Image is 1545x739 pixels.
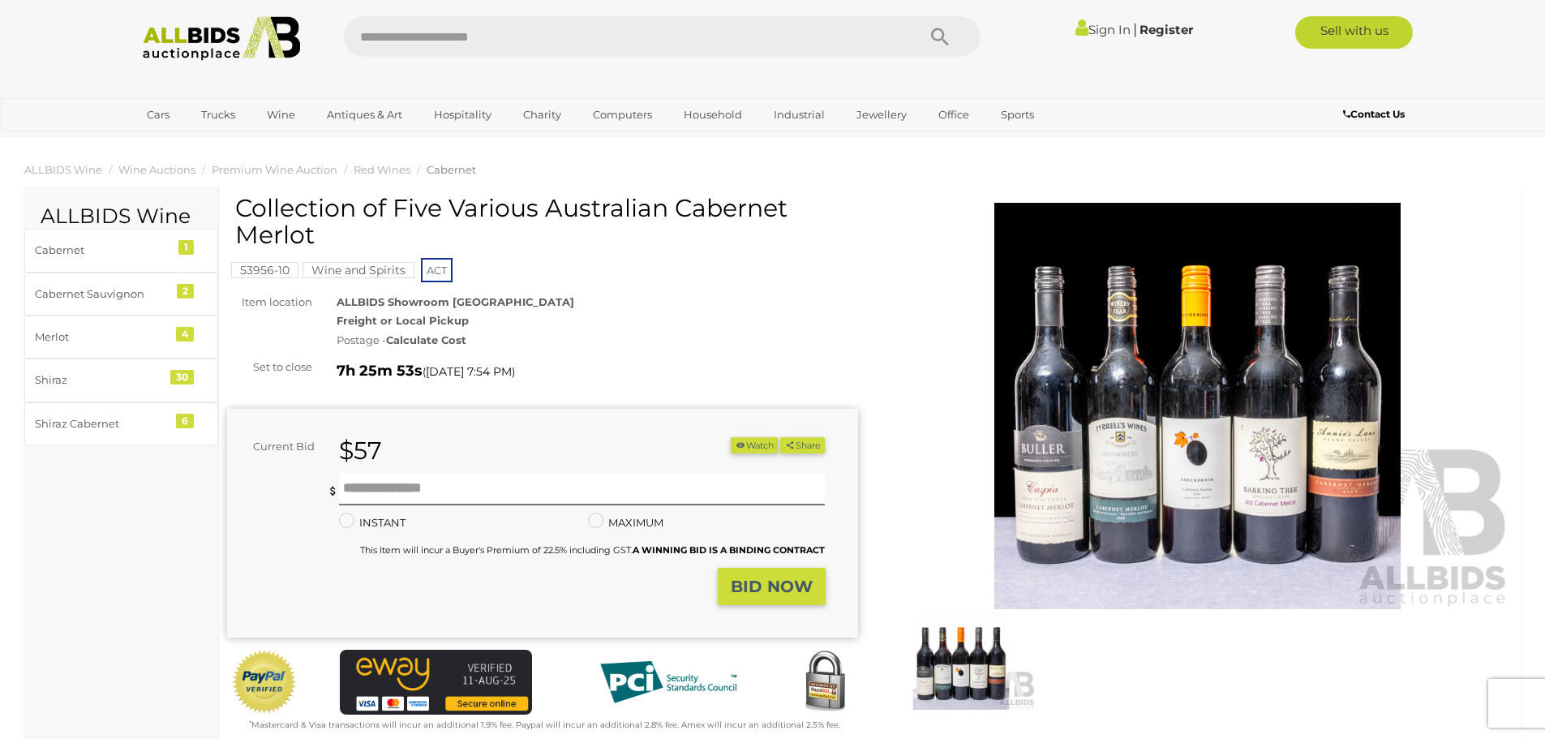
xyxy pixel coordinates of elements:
strong: Freight or Local Pickup [337,314,469,327]
span: [DATE] 7:54 PM [426,364,512,379]
a: Charity [513,101,572,128]
li: Watch this item [731,437,778,454]
span: ( ) [423,365,515,378]
label: MAXIMUM [588,513,663,532]
strong: BID NOW [731,577,813,596]
a: Shiraz 30 [24,359,218,402]
div: 30 [170,370,194,385]
div: Shiraz Cabernet [35,415,169,433]
a: Office [928,101,980,128]
div: Cabernet Sauvignon [35,285,169,303]
div: Current Bid [227,437,327,456]
div: Merlot [35,328,169,346]
a: Computers [582,101,663,128]
h2: ALLBIDS Wine [41,205,202,228]
a: Shiraz Cabernet 6 [24,402,218,445]
div: Item location [215,293,324,311]
div: 1 [178,240,194,255]
a: Cars [136,101,180,128]
b: A WINNING BID IS A BINDING CONTRACT [633,544,825,556]
a: Jewellery [846,101,917,128]
button: BID NOW [718,568,826,606]
div: Set to close [215,358,324,376]
a: Sports [990,101,1045,128]
a: Sell with us [1295,16,1413,49]
a: Trucks [191,101,246,128]
img: PCI DSS compliant [587,650,749,715]
div: 6 [176,414,194,428]
a: Household [673,101,753,128]
button: Share [780,437,825,454]
a: Cabernet Sauvignon 2 [24,273,218,316]
span: ACT [421,258,453,282]
img: Secured by Rapid SSL [792,650,857,715]
strong: Calculate Cost [386,333,466,346]
img: eWAY Payment Gateway [340,650,532,714]
a: Wine Auctions [118,163,195,176]
a: 53956-10 [231,264,298,277]
small: Mastercard & Visa transactions will incur an additional 1.9% fee. Paypal will incur an additional... [249,720,840,730]
div: Cabernet [35,241,169,260]
a: Antiques & Art [316,101,413,128]
a: [GEOGRAPHIC_DATA] [136,128,273,155]
small: This Item will incur a Buyer's Premium of 22.5% including GST. [360,544,825,556]
img: Collection of Five Various Australian Cabernet Merlot [886,613,1036,710]
strong: ALLBIDS Showroom [GEOGRAPHIC_DATA] [337,295,574,308]
img: Official PayPal Seal [231,650,298,715]
div: Shiraz [35,371,169,389]
button: Watch [731,437,778,454]
img: Allbids.com.au [134,16,310,61]
a: Hospitality [423,101,502,128]
a: Register [1139,22,1193,37]
a: Wine [256,101,306,128]
a: Premium Wine Auction [212,163,337,176]
span: | [1133,20,1137,38]
div: 4 [176,327,194,342]
a: Cabernet [427,163,476,176]
a: Merlot 4 [24,316,218,359]
a: Industrial [763,101,835,128]
div: 2 [177,284,194,299]
strong: $57 [339,436,382,466]
a: Wine and Spirits [303,264,414,277]
a: Red Wines [354,163,410,176]
h1: Collection of Five Various Australian Cabernet Merlot [235,195,854,248]
a: ALLBIDS Wine [24,163,102,176]
label: INSTANT [339,513,406,532]
mark: Wine and Spirits [303,262,414,278]
b: Contact Us [1343,108,1405,120]
div: Postage - [337,331,858,350]
mark: 53956-10 [231,262,298,278]
a: Contact Us [1343,105,1409,123]
button: Search [899,16,981,57]
strong: 7h 25m 53s [337,362,423,380]
img: Collection of Five Various Australian Cabernet Merlot [882,203,1513,609]
a: Sign In [1075,22,1131,37]
a: Cabernet 1 [24,229,218,272]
